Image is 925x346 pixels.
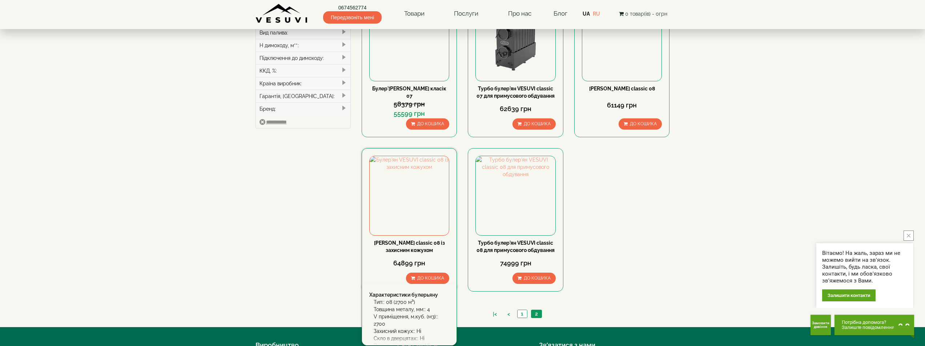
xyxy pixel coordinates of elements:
span: 2 [535,311,538,317]
div: Захисний кожух:: Ні [374,327,449,335]
img: Булер'ян VESUVI classic 08 [582,1,661,81]
img: Завод VESUVI [256,4,308,24]
a: 0674562774 [323,4,382,11]
div: Вид палива: [256,26,351,39]
a: Товари [397,5,432,22]
div: Гарантія, [GEOGRAPHIC_DATA]: [256,90,351,102]
img: Булер'ян VESUVI classic 08 із захисним кожухом [370,156,449,235]
span: До кошика [417,121,444,126]
button: До кошика [512,273,556,284]
span: Залиште повідомлення [842,325,894,330]
div: 64899 грн [369,259,449,268]
a: |< [489,310,500,318]
button: До кошика [406,273,449,284]
a: 1 [517,310,527,318]
div: Підключення до димоходу: [256,52,351,64]
img: Турбо булер'ян VESUVI classic 07 для примусового обдування [476,1,555,81]
div: Характеристики булерьяну [369,291,449,298]
span: 0 товар(ів) - 0грн [625,11,667,17]
img: Булер'ян CANADA класік 07 [370,1,449,81]
span: До кошика [524,121,551,126]
div: ККД, %: [256,64,351,77]
div: Тип:: 08 (2700 м³) [374,298,449,306]
div: 74999 грн [475,259,555,268]
span: До кошика [630,121,657,126]
div: Товщина металу, мм:: 4 [374,306,449,313]
span: Замовити дзвінок [812,321,829,329]
div: H димоходу, м**: [256,39,351,52]
a: Турбо булер'ян VESUVI classic 07 для примусового обдування [476,86,555,99]
a: Турбо булер'ян VESUVI classic 08 для примусового обдування [476,240,555,253]
span: До кошика [417,276,444,281]
div: 55599 грн [369,109,449,118]
a: < [504,310,514,318]
div: 61149 грн [582,101,662,110]
button: close button [904,231,914,241]
div: 58379 грн [369,99,449,109]
img: Турбо булер'ян VESUVI classic 08 для примусового обдування [476,156,555,235]
a: Послуги [447,5,486,22]
button: До кошика [406,118,449,130]
a: [PERSON_NAME] classic 08 [589,86,655,91]
a: RU [593,11,600,17]
div: Вітаємо! На жаль, зараз ми не можемо вийти на зв'язок. Залишіть, будь ласка, свої контакти, і ми ... [822,250,908,284]
a: Булер'[PERSON_NAME] класік 07 [372,86,446,99]
div: Залишити контакти [822,289,876,301]
button: Chat button [834,315,914,335]
button: 0 товар(ів) - 0грн [617,10,669,18]
span: Передзвоніть мені [323,11,382,24]
div: Бренд: [256,102,351,115]
span: Потрібна допомога? [842,320,894,325]
button: До кошика [619,118,662,130]
a: [PERSON_NAME] classic 08 із захисним кожухом [374,240,445,253]
a: UA [583,11,590,17]
a: Блог [554,10,567,17]
button: До кошика [512,118,556,130]
span: До кошика [524,276,551,281]
div: Країна виробник: [256,77,351,90]
button: Get Call button [811,315,831,335]
div: V приміщення, м.куб. (м3):: 2700 [374,313,449,327]
a: Про нас [501,5,539,22]
div: 62639 грн [475,104,555,114]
